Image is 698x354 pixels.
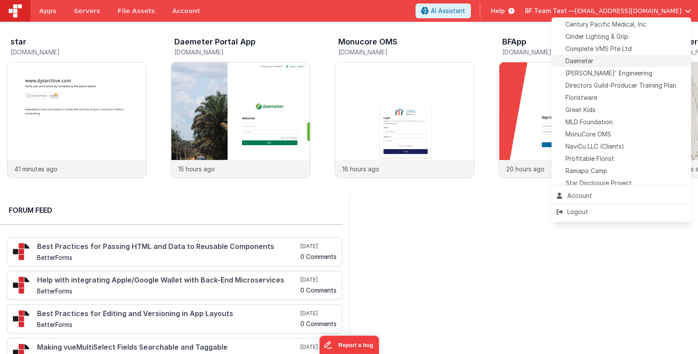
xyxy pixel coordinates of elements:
[565,93,597,102] span: Floristware
[565,118,613,126] span: MLD Foundation
[565,130,611,139] span: MonuCore OMS
[565,167,607,175] span: Ramapo Camp
[565,106,596,114] span: Great Kids
[565,20,647,29] span: Century Pacific Medical, Inc.
[565,81,676,90] span: Directors Guild-Producer Training Plan
[565,32,628,41] span: Cinder Lighting & Grip
[565,179,632,187] span: Star Disclosure Project
[319,336,379,354] iframe: Marker.io feedback button
[565,57,593,65] span: Daemeter
[565,44,632,53] span: Complete VMS Pte Ltd
[557,208,686,216] div: Logout
[565,69,652,78] span: [PERSON_NAME]' Engineering
[565,142,624,151] span: NaviCu LLC (Clients)
[565,154,614,163] span: Profitable Florist
[557,191,686,200] div: Account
